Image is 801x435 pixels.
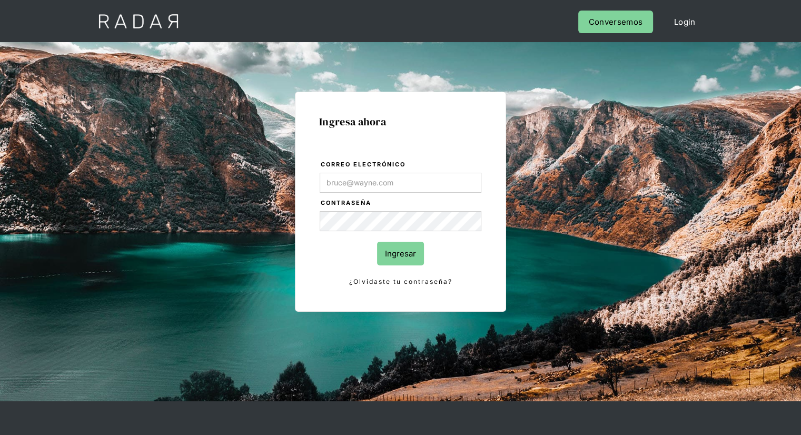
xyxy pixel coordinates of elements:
[320,173,481,193] input: bruce@wayne.com
[319,159,482,288] form: Login Form
[321,160,481,170] label: Correo electrónico
[578,11,653,33] a: Conversemos
[664,11,706,33] a: Login
[321,198,481,209] label: Contraseña
[320,276,481,288] a: ¿Olvidaste tu contraseña?
[319,116,482,127] h1: Ingresa ahora
[377,242,424,265] input: Ingresar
